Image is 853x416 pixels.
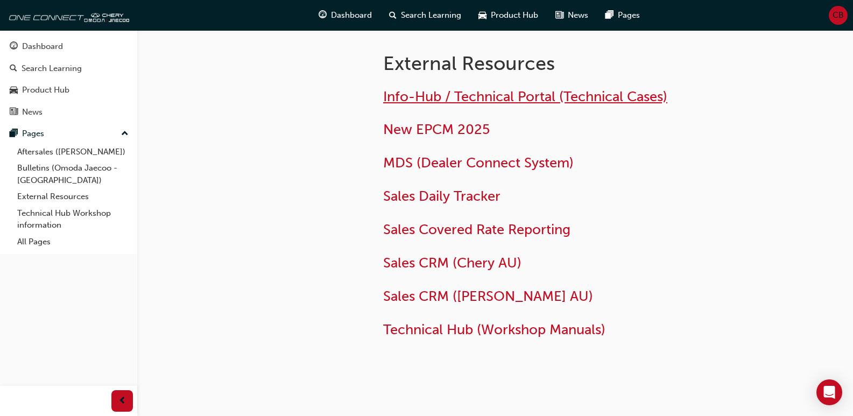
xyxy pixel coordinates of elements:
span: pages-icon [605,9,614,22]
span: up-icon [121,127,129,141]
span: guage-icon [319,9,327,22]
button: Pages [4,124,133,144]
a: guage-iconDashboard [310,4,380,26]
div: Open Intercom Messenger [816,379,842,405]
span: Product Hub [491,9,538,22]
span: search-icon [10,64,17,74]
a: Sales CRM (Chery AU) [383,255,521,271]
span: news-icon [555,9,563,22]
div: Product Hub [22,84,69,96]
a: Technical Hub (Workshop Manuals) [383,321,605,338]
img: oneconnect [5,4,129,26]
div: News [22,106,43,118]
button: CB [829,6,848,25]
span: pages-icon [10,129,18,139]
a: Sales Daily Tracker [383,188,500,205]
span: prev-icon [118,394,126,408]
a: Sales CRM ([PERSON_NAME] AU) [383,288,593,305]
span: search-icon [389,9,397,22]
a: Technical Hub Workshop information [13,205,133,234]
a: Info-Hub / Technical Portal (Technical Cases) [383,88,667,105]
span: news-icon [10,108,18,117]
div: Pages [22,128,44,140]
span: Dashboard [331,9,372,22]
span: guage-icon [10,42,18,52]
a: News [4,102,133,122]
button: DashboardSearch LearningProduct HubNews [4,34,133,124]
span: News [568,9,588,22]
div: Dashboard [22,40,63,53]
a: news-iconNews [547,4,597,26]
a: car-iconProduct Hub [470,4,547,26]
a: Aftersales ([PERSON_NAME]) [13,144,133,160]
span: Search Learning [401,9,461,22]
span: car-icon [478,9,487,22]
span: car-icon [10,86,18,95]
a: New EPCM 2025 [383,121,490,138]
a: Search Learning [4,59,133,79]
a: MDS (Dealer Connect System) [383,154,574,171]
a: All Pages [13,234,133,250]
a: Sales Covered Rate Reporting [383,221,570,238]
a: search-iconSearch Learning [380,4,470,26]
a: Product Hub [4,80,133,100]
h1: External Resources [383,52,736,75]
span: CB [833,9,844,22]
div: Search Learning [22,62,82,75]
a: pages-iconPages [597,4,648,26]
a: Bulletins (Omoda Jaecoo - [GEOGRAPHIC_DATA]) [13,160,133,188]
a: External Resources [13,188,133,205]
span: Pages [618,9,640,22]
a: Dashboard [4,37,133,57]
